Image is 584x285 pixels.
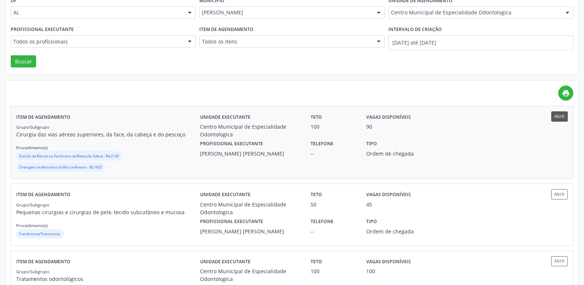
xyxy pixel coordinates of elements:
i: print [562,89,570,97]
span: [PERSON_NAME] [202,9,369,16]
p: Cirurgia das vias aéreas superiores, da face, da cabeça e do pescoço [16,131,200,138]
small: Grupo/Subgrupo [16,269,49,274]
label: Tipo [366,216,377,227]
label: Vagas disponíveis [366,256,411,268]
label: Unidade executante [200,256,251,268]
span: Todos os itens [202,38,369,45]
small: Procedimento(s) [16,223,48,228]
label: Telefone [311,216,333,227]
div: 100 [311,267,356,275]
small: Drenagem de Abscesso da Boca e Anexos - R$ 14,07 [19,165,102,170]
small: Grupo/Subgrupo [16,124,49,130]
label: Vagas disponíveis [366,189,411,201]
div: [PERSON_NAME] [PERSON_NAME] [200,150,300,157]
button: Abrir [551,189,568,199]
a: print [558,86,573,101]
small: Procedimento(s) [16,145,48,150]
div: Centro Municipal de Especialidade Odontologica [200,267,300,283]
small: Excisão de Rânula ou Fenômeno de Retenção Salivar - R$ 21,64 [19,154,119,159]
label: Profissional executante [11,24,74,35]
div: [PERSON_NAME] [PERSON_NAME] [200,227,300,235]
label: Telefone [311,138,333,150]
label: Profissional executante [200,138,263,150]
label: Profissional executante [200,216,263,227]
span: AL [13,9,181,16]
small: Grupo/Subgrupo [16,202,49,208]
label: Teto [311,256,322,268]
div: Ordem de chegada [366,150,439,157]
label: Item de agendamento [16,189,70,201]
label: Unidade executante [200,111,251,123]
label: Vagas disponíveis [366,111,411,123]
label: Item de agendamento [16,256,70,268]
span: Centro Municipal de Especialidade Odontologica [391,9,558,16]
input: Selecione um intervalo [388,35,573,50]
p: Pequenas cirurgias e cirurgias de pele, tecido subcutâneo e mucosa [16,208,200,216]
label: Teto [311,189,322,201]
div: 100 [366,267,375,275]
label: Item de agendamento [199,24,253,35]
div: Centro Municipal de Especialidade Odontologica [200,201,300,216]
button: Buscar [11,55,36,68]
label: Item de agendamento [16,111,70,123]
label: Tipo [366,138,377,150]
button: Abrir [551,111,568,121]
p: Tratamentos odontológicos [16,275,200,283]
button: Abrir [551,256,568,266]
div: Ordem de chegada [366,227,439,235]
label: Intervalo de criação [388,24,442,35]
div: -- [311,227,356,235]
small: Frenéctomia/Frenotomia. [19,232,61,236]
div: 100 [311,123,356,131]
div: 50 [311,201,356,208]
div: Centro Municipal de Especialidade Odontologica [200,123,300,138]
div: -- [311,150,356,157]
label: Teto [311,111,322,123]
div: 45 [366,201,372,208]
span: Todos os profissionais [13,38,181,45]
div: 90 [366,123,372,131]
label: Unidade executante [200,189,251,201]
